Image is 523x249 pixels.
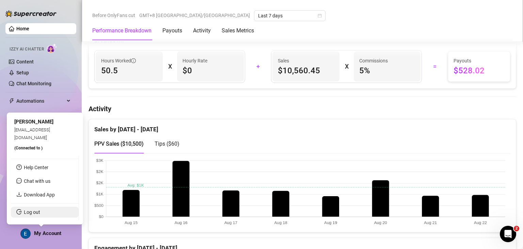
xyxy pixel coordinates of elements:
img: logo-BBDzfeDw.svg [5,10,57,17]
span: My Account [34,230,61,236]
span: Izzy AI Chatter [10,46,44,53]
img: AI Chatter [47,43,57,53]
span: calendar [318,14,322,18]
span: Payouts [454,57,505,64]
div: X [345,61,348,72]
h4: Activity [89,104,516,114]
a: Chat Monitoring [16,81,51,86]
span: [PERSON_NAME] [14,119,53,125]
span: PPV Sales ( $10,500 ) [94,141,144,147]
div: Performance Breakdown [92,27,152,35]
span: Automations [16,96,65,106]
li: Log out [11,207,79,218]
div: Sales Metrics [222,27,254,35]
span: 2 [514,226,519,231]
div: Payouts [162,27,182,35]
a: Download App [24,192,55,197]
span: Before OnlyFans cut [92,10,135,20]
span: Tips ( $60 ) [155,141,179,147]
span: $10,560.45 [278,65,334,76]
a: Log out [24,209,40,215]
a: Help Center [24,165,48,170]
div: Activity [193,27,211,35]
span: Hours Worked [101,57,136,64]
a: Content [16,59,34,64]
span: $0 [183,65,239,76]
span: $528.02 [454,65,505,76]
div: = [426,61,444,72]
span: GMT+8 [GEOGRAPHIC_DATA]/[GEOGRAPHIC_DATA] [139,10,250,20]
article: Hourly Rate [183,57,207,64]
span: Sales [278,57,334,64]
span: (Connected to ) [14,146,43,150]
iframe: Intercom live chat [500,226,516,242]
span: info-circle [131,58,136,63]
div: + [249,61,267,72]
span: [EMAIL_ADDRESS][DOMAIN_NAME] [14,127,50,140]
span: Chat Copilot [16,109,65,120]
a: Setup [16,70,29,75]
div: Sales by [DATE] - [DATE] [94,119,510,134]
a: Home [16,26,29,31]
article: Commissions [359,57,388,64]
div: X [168,61,172,72]
img: ACg8ocLcPRSDFD1_FgQTWMGHesrdCMFi59PFqVtBfnK-VGsPLWuquQ=s96-c [21,229,30,238]
span: 5 % [359,65,415,76]
span: thunderbolt [9,98,14,104]
span: message [16,178,22,184]
span: Chat with us [24,178,50,184]
span: Last 7 days [258,11,321,21]
span: 50.5 [101,65,157,76]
